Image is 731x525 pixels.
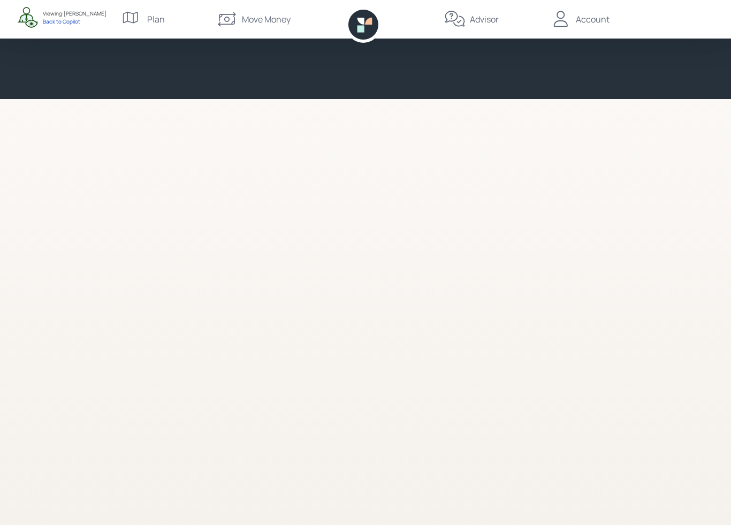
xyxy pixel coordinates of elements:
div: Back to Copilot [43,18,106,25]
div: Move Money [242,13,291,26]
div: Plan [147,13,165,26]
div: Viewing: [PERSON_NAME] [43,10,106,18]
div: Account [576,13,610,26]
div: Advisor [470,13,499,26]
img: Retirable loading [353,244,378,270]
